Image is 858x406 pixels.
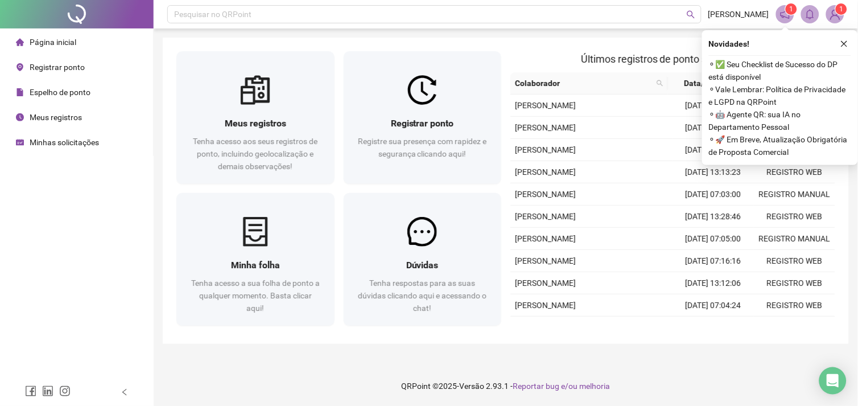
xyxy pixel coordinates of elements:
span: home [16,38,24,46]
td: [DATE] 07:03:00 [673,183,754,206]
td: [DATE] 13:08:14 [673,139,754,161]
span: Novidades ! [709,38,750,50]
td: [DATE] 07:16:16 [673,250,754,272]
span: left [121,388,129,396]
footer: QRPoint © 2025 - 2.93.1 - [154,366,858,406]
span: Tenha respostas para as suas dúvidas clicando aqui e acessando o chat! [358,278,486,313]
span: search [657,80,663,87]
span: file [16,88,24,96]
span: Minhas solicitações [30,138,99,147]
td: REGISTRO WEB [754,272,835,294]
td: REGISTRO WEB [754,294,835,317]
span: [PERSON_NAME] [515,212,576,221]
span: facebook [25,386,36,397]
span: [PERSON_NAME] [515,123,576,132]
a: DúvidasTenha respostas para as suas dúvidas clicando aqui e acessando o chat! [344,193,502,326]
span: close [840,40,848,48]
img: 91068 [827,6,844,23]
span: Data/Hora [673,77,733,89]
th: Data/Hora [668,72,747,95]
td: REGISTRO MANUAL [754,183,835,206]
td: REGISTRO WEB [754,317,835,339]
td: [DATE] 13:28:46 [673,206,754,228]
span: [PERSON_NAME] [515,145,576,154]
span: environment [16,63,24,71]
span: Meus registros [225,118,286,129]
span: [PERSON_NAME] [515,278,576,288]
span: [PERSON_NAME] [708,8,769,20]
span: Dúvidas [406,260,439,270]
span: clock-circle [16,113,24,121]
td: REGISTRO WEB [754,250,835,272]
span: search [654,75,666,92]
span: ⚬ 🤖 Agente QR: sua IA no Departamento Pessoal [709,108,851,133]
span: Registrar ponto [391,118,454,129]
td: [DATE] 07:04:24 [673,294,754,317]
span: Tenha acesso aos seus registros de ponto, incluindo geolocalização e demais observações! [193,137,317,171]
span: [PERSON_NAME] [515,190,576,199]
span: [PERSON_NAME] [515,301,576,310]
span: Reportar bug e/ou melhoria [513,382,610,391]
span: Espelho de ponto [30,88,90,97]
a: Meus registrosTenha acesso aos seus registros de ponto, incluindo geolocalização e demais observa... [176,51,335,184]
span: bell [805,9,815,19]
td: [DATE] 13:43:06 [673,317,754,339]
span: instagram [59,386,71,397]
span: ⚬ ✅ Seu Checklist de Sucesso do DP está disponível [709,58,851,83]
td: REGISTRO WEB [754,206,835,228]
td: REGISTRO MANUAL [754,228,835,250]
span: schedule [16,138,24,146]
span: [PERSON_NAME] [515,234,576,243]
span: Colaborador [515,77,652,89]
span: [PERSON_NAME] [515,101,576,110]
span: Tenha acesso a sua folha de ponto a qualquer momento. Basta clicar aqui! [191,278,320,313]
div: Open Intercom Messenger [819,367,847,395]
sup: 1 [786,3,797,15]
a: Minha folhaTenha acesso a sua folha de ponto a qualquer momento. Basta clicar aqui! [176,193,335,326]
span: Página inicial [30,38,76,47]
span: [PERSON_NAME] [515,167,576,177]
span: ⚬ Vale Lembrar: Política de Privacidade e LGPD na QRPoint [709,83,851,108]
sup: Atualize o seu contato no menu Meus Dados [836,3,847,15]
span: Registre sua presença com rapidez e segurança clicando aqui! [358,137,486,158]
span: search [687,10,695,19]
td: [DATE] 13:12:06 [673,272,754,294]
span: Versão [460,382,485,391]
span: ⚬ 🚀 Em Breve, Atualização Obrigatória de Proposta Comercial [709,133,851,158]
span: Meus registros [30,113,82,122]
span: [PERSON_NAME] [515,256,576,265]
span: notification [780,9,790,19]
span: 1 [840,5,844,13]
a: Registrar pontoRegistre sua presença com rapidez e segurança clicando aqui! [344,51,502,184]
span: Registrar ponto [30,63,85,72]
td: [DATE] 13:35:35 [673,95,754,117]
span: Últimos registros de ponto sincronizados [581,53,765,65]
span: linkedin [42,386,53,397]
td: [DATE] 07:05:00 [673,228,754,250]
td: [DATE] 07:13:50 [673,117,754,139]
span: Minha folha [231,260,280,270]
span: 1 [790,5,794,13]
td: REGISTRO WEB [754,161,835,183]
td: [DATE] 13:13:23 [673,161,754,183]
